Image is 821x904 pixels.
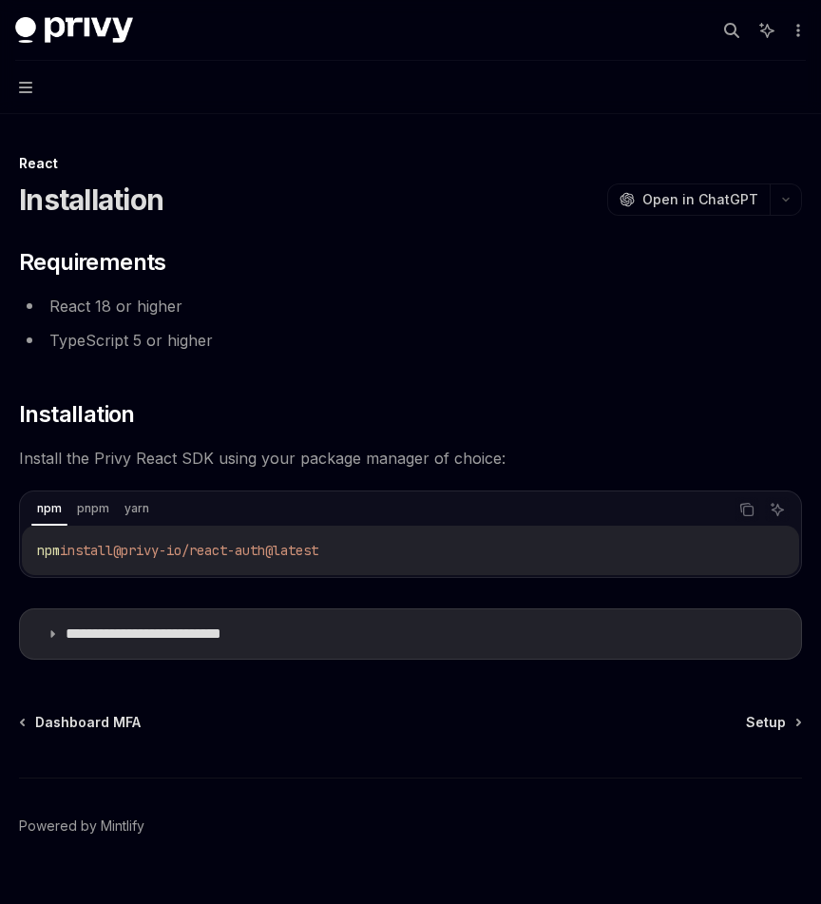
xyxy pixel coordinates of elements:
span: Setup [746,713,786,732]
span: npm [37,542,60,559]
span: Open in ChatGPT [642,190,758,209]
a: Setup [746,713,800,732]
div: React [19,154,802,173]
span: Requirements [19,247,166,278]
li: React 18 or higher [19,293,802,319]
button: Open in ChatGPT [607,183,770,216]
a: Dashboard MFA [21,713,141,732]
h1: Installation [19,183,163,217]
span: Dashboard MFA [35,713,141,732]
span: Install the Privy React SDK using your package manager of choice: [19,445,802,471]
div: npm [31,497,67,520]
span: install [60,542,113,559]
div: yarn [119,497,155,520]
button: Ask AI [765,497,790,522]
a: Powered by Mintlify [19,817,144,836]
span: @privy-io/react-auth@latest [113,542,318,559]
span: Installation [19,399,135,430]
li: TypeScript 5 or higher [19,327,802,354]
button: Copy the contents from the code block [735,497,759,522]
img: dark logo [15,17,133,44]
div: pnpm [71,497,115,520]
button: More actions [787,17,806,44]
